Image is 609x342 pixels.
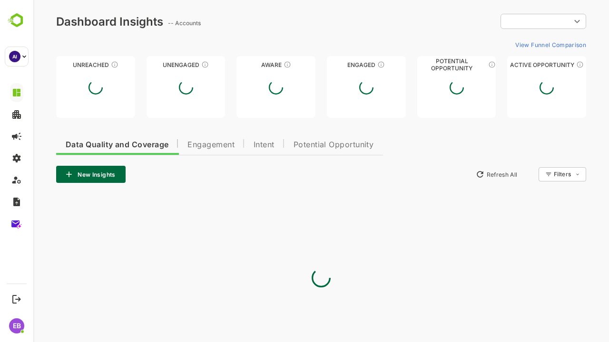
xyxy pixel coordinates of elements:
div: Filters [520,166,553,183]
button: View Funnel Comparison [478,37,553,52]
div: Engaged [294,61,373,68]
span: Potential Opportunity [260,141,341,149]
div: EB [9,318,24,333]
div: Unreached [23,61,102,68]
div: These accounts are MQAs and can be passed on to Inside Sales [455,61,462,68]
div: These accounts have not shown enough engagement and need nurturing [168,61,176,68]
div: Dashboard Insights [23,15,130,28]
span: Data Quality and Coverage [32,141,135,149]
span: Engagement [154,141,201,149]
div: These accounts have just entered the buying cycle and need further nurturing [250,61,258,68]
button: Refresh All [438,167,488,182]
img: BambooboxLogoMark.f1c84d78b4c51b1a7b5f700c9845e183.svg [5,11,29,29]
button: New Insights [23,166,92,183]
div: AI [9,51,20,62]
div: Filters [521,171,538,178]
div: These accounts have open opportunities which might be at any of the Sales Stages [543,61,550,68]
div: ​ [467,13,553,30]
div: These accounts have not been engaged with for a defined time period [78,61,85,68]
div: Unengaged [113,61,192,68]
div: Active Opportunity [474,61,553,68]
span: Intent [220,141,241,149]
ag: -- Accounts [135,19,170,27]
div: Potential Opportunity [384,61,463,68]
div: Aware [203,61,282,68]
button: Logout [10,293,23,305]
div: These accounts are warm, further nurturing would qualify them to MQAs [344,61,352,68]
